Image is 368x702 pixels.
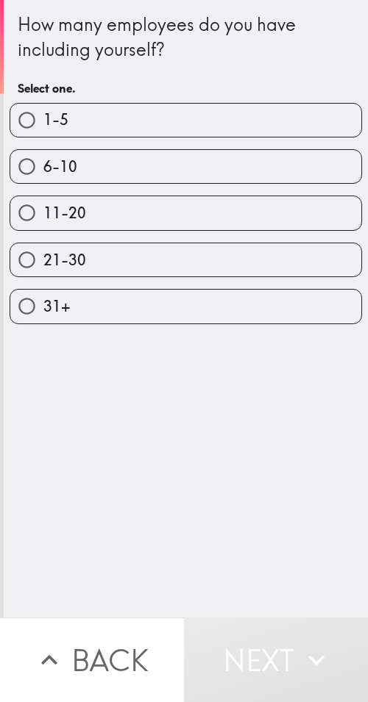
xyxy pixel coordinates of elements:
span: 1-5 [43,110,68,130]
div: How many employees do you have including yourself? [18,12,354,62]
button: 31+ [10,290,361,323]
button: 21-30 [10,243,361,276]
span: 11-20 [43,203,86,223]
span: 21-30 [43,250,86,271]
button: 11-20 [10,196,361,229]
span: 31+ [43,296,70,317]
button: 6-10 [10,150,361,183]
button: Next [184,617,368,702]
span: 6-10 [43,157,77,177]
button: 1-5 [10,104,361,137]
h6: Select one. [18,80,354,96]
